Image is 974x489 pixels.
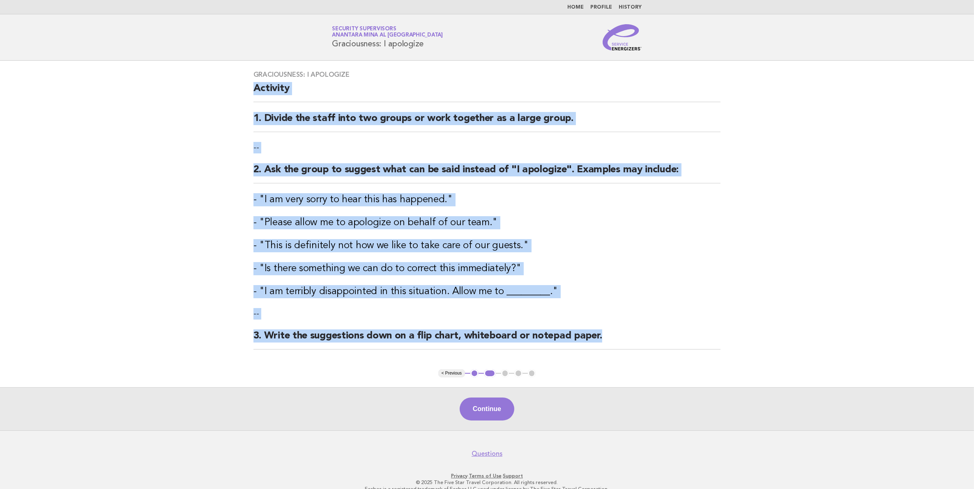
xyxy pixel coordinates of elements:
a: Security SupervisorsAnantara Mina al [GEOGRAPHIC_DATA] [332,26,443,38]
button: Continue [460,398,514,420]
p: © 2025 The Five Star Travel Corporation. All rights reserved. [236,479,739,486]
a: Terms of Use [469,473,502,479]
a: Support [503,473,523,479]
button: < Previous [438,369,465,377]
p: · · [236,473,739,479]
h3: - "I am very sorry to hear this has happened." [253,193,721,206]
img: Service Energizers [603,24,642,50]
button: 2 [484,369,496,377]
h2: 1. Divide the staff into two groups or work together as a large group. [253,112,721,132]
h3: - "Please allow me to apologize on behalf of our team." [253,216,721,229]
a: Home [568,5,584,10]
a: Privacy [451,473,467,479]
a: History [619,5,642,10]
h2: 3. Write the suggestions down on a flip chart, whiteboard or notepad paper. [253,329,721,350]
h2: Activity [253,82,721,102]
h3: - "I am terribly disappointed in this situation. Allow me to _________." [253,285,721,298]
h2: 2. Ask the group to suggest what can be said instead of "I apologize". Examples may include: [253,163,721,183]
button: 1 [470,369,479,377]
p: -- [253,308,721,320]
p: -- [253,142,721,153]
h3: - "Is there something we can do to correct this immediately?" [253,262,721,275]
span: Anantara Mina al [GEOGRAPHIC_DATA] [332,33,443,38]
h1: Graciousness: I apologize [332,27,443,48]
a: Questions [472,450,502,458]
h3: - "This is definitely not how we like to take care of our guests." [253,239,721,252]
h3: Graciousness: I apologize [253,71,721,79]
a: Profile [591,5,612,10]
